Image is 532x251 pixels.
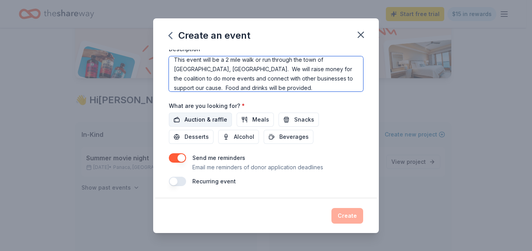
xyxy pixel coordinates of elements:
[252,115,269,124] span: Meals
[234,132,254,142] span: Alcohol
[279,113,319,127] button: Snacks
[185,132,209,142] span: Desserts
[279,132,309,142] span: Beverages
[192,154,245,161] label: Send me reminders
[185,115,227,124] span: Auction & raffle
[192,163,323,172] p: Email me reminders of donor application deadlines
[169,56,363,91] textarea: This event will be a 2 mile walk or run through the town of [GEOGRAPHIC_DATA], [GEOGRAPHIC_DATA]....
[264,130,313,144] button: Beverages
[192,178,236,185] label: Recurring event
[169,29,250,42] div: Create an event
[169,113,232,127] button: Auction & raffle
[218,130,259,144] button: Alcohol
[294,115,314,124] span: Snacks
[169,130,214,144] button: Desserts
[237,113,274,127] button: Meals
[169,102,245,110] label: What are you looking for?
[169,45,200,53] label: Description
